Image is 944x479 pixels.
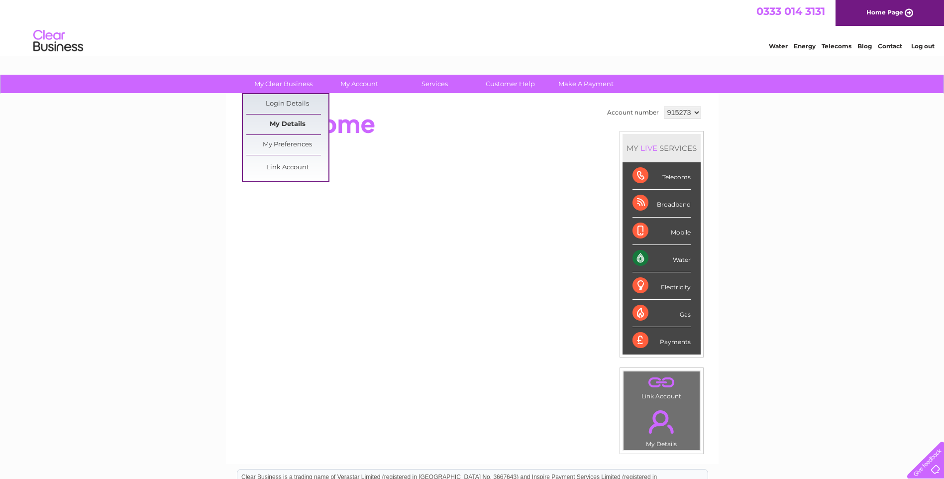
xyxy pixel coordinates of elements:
[911,42,935,50] a: Log out
[246,94,328,114] a: Login Details
[769,42,788,50] a: Water
[237,5,708,48] div: Clear Business is a trading name of Verastar Limited (registered in [GEOGRAPHIC_DATA] No. 3667643...
[545,75,627,93] a: Make A Payment
[246,158,328,178] a: Link Account
[794,42,816,50] a: Energy
[638,143,659,153] div: LIVE
[623,371,700,402] td: Link Account
[246,115,328,134] a: My Details
[469,75,551,93] a: Customer Help
[605,104,661,121] td: Account number
[623,134,701,162] div: MY SERVICES
[878,42,902,50] a: Contact
[857,42,872,50] a: Blog
[756,5,825,17] a: 0333 014 3131
[33,26,84,56] img: logo.png
[626,404,697,439] a: .
[623,402,700,451] td: My Details
[632,190,691,217] div: Broadband
[632,300,691,327] div: Gas
[318,75,400,93] a: My Account
[246,135,328,155] a: My Preferences
[242,75,324,93] a: My Clear Business
[632,162,691,190] div: Telecoms
[822,42,851,50] a: Telecoms
[632,272,691,300] div: Electricity
[394,75,476,93] a: Services
[626,374,697,391] a: .
[632,218,691,245] div: Mobile
[632,245,691,272] div: Water
[632,327,691,354] div: Payments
